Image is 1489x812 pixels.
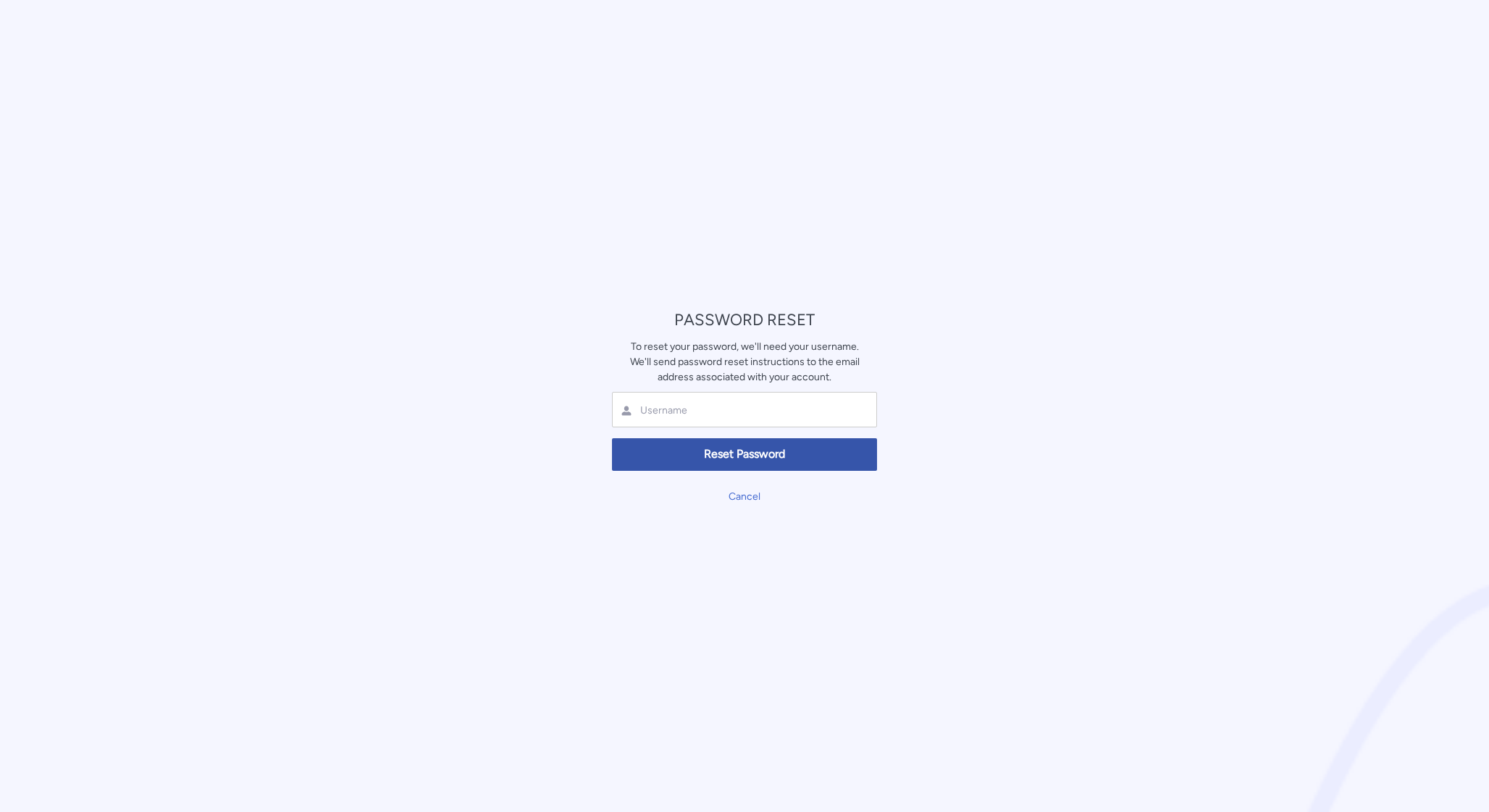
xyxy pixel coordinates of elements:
[621,446,868,463] span: Reset Password
[1231,477,1489,812] iframe: Qualified Messenger
[612,438,877,471] button: Reset Password
[612,339,877,385] div: To reset your password, we'll need your username. We'll send password reset instructions to the e...
[674,310,815,330] span: PASSWORD RESET
[639,403,811,417] input: Username
[729,490,760,503] a: Cancel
